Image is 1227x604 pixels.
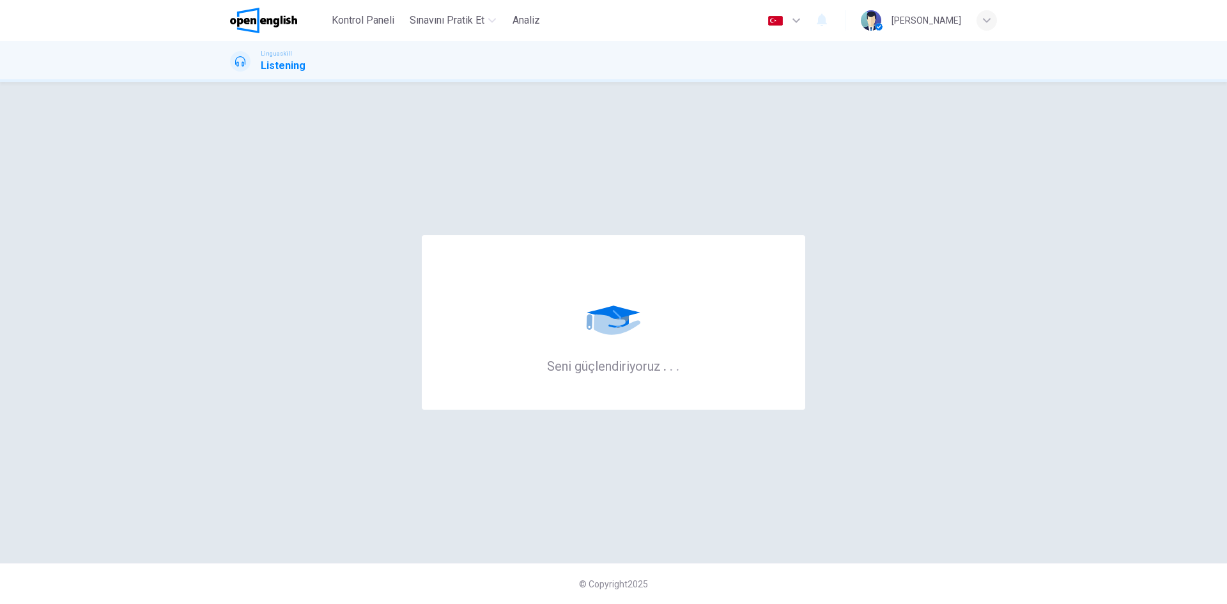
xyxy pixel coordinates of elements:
[261,58,305,74] h1: Listening
[327,9,399,32] button: Kontrol Paneli
[579,579,648,589] span: © Copyright 2025
[230,8,297,33] img: OpenEnglish logo
[513,13,540,28] span: Analiz
[675,354,680,375] h6: .
[861,10,881,31] img: Profile picture
[405,9,501,32] button: Sınavını Pratik Et
[891,13,961,28] div: [PERSON_NAME]
[506,9,547,32] button: Analiz
[230,8,327,33] a: OpenEnglish logo
[547,357,680,374] h6: Seni güçlendiriyoruz
[332,13,394,28] span: Kontrol Paneli
[663,354,667,375] h6: .
[261,49,292,58] span: Linguaskill
[410,13,484,28] span: Sınavını Pratik Et
[669,354,674,375] h6: .
[768,16,783,26] img: tr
